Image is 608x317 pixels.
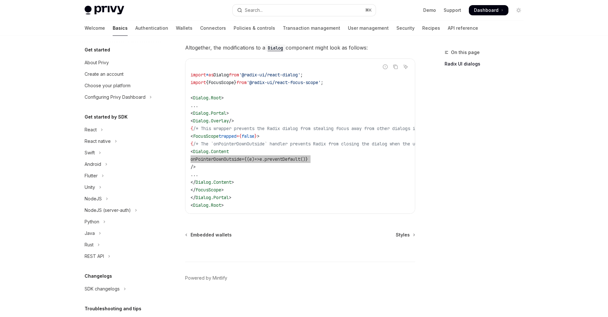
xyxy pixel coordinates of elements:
[234,20,275,36] a: Policies & controls
[244,156,247,162] span: {
[191,80,206,85] span: import
[176,20,192,36] a: Wallets
[219,133,236,139] span: trapped
[193,149,229,154] span: Dialog.Content
[208,80,234,85] span: FocusScope
[85,6,124,15] img: light logo
[79,147,161,158] button: Toggle Swift section
[191,103,198,108] span: ...
[265,156,300,162] span: preventDefault
[391,63,400,71] button: Copy the contents from the code block
[262,156,265,162] span: .
[85,183,95,191] div: Unity
[79,68,161,80] a: Create an account
[451,49,480,56] span: On this page
[221,202,224,208] span: >
[229,118,234,124] span: />
[185,275,227,281] a: Powered by Mintlify
[231,179,234,185] span: >
[85,229,95,237] div: Java
[85,285,120,293] div: SDK changelogs
[191,232,232,238] span: Embedded wallets
[85,252,104,260] div: REST API
[200,20,226,36] a: Connectors
[234,80,236,85] span: }
[474,7,499,13] span: Dashboard
[242,156,244,162] span: =
[396,232,415,238] a: Styles
[283,20,340,36] a: Transaction management
[79,91,161,103] button: Toggle Configuring Privy Dashboard section
[265,44,286,51] a: Dialog
[402,63,410,71] button: Ask AI
[85,272,112,280] h5: Changelogs
[236,80,247,85] span: from
[469,5,508,15] a: Dashboard
[514,5,524,15] button: Toggle dark mode
[191,179,196,185] span: </
[247,156,249,162] span: (
[85,206,131,214] div: NodeJS (server-auth)
[79,57,161,68] a: About Privy
[229,72,239,78] span: from
[85,82,131,89] div: Choose your platform
[85,149,95,157] div: Swift
[85,137,111,145] div: React native
[245,6,263,14] div: Search...
[191,172,198,177] span: ...
[214,72,229,78] span: Dialog
[300,156,305,162] span: ()
[85,70,124,78] div: Create an account
[191,133,193,139] span: <
[191,156,242,162] span: onPointerDownOutside
[193,126,451,131] span: /* This wrapper prevents the Radix dialog from stealing focus away from other dialogs in the page...
[381,63,389,71] button: Report incorrect code
[191,195,196,200] span: </
[226,110,229,116] span: >
[79,216,161,228] button: Toggle Python section
[445,59,529,69] a: Radix UI dialogs
[206,80,208,85] span: {
[79,228,161,239] button: Toggle Java section
[444,7,461,13] a: Support
[79,124,161,135] button: Toggle React section
[79,182,161,193] button: Toggle Unity section
[254,133,257,139] span: }
[193,95,221,101] span: Dialog.Root
[254,156,259,162] span: =>
[221,95,224,101] span: >
[79,205,161,216] button: Toggle NodeJS (server-auth) section
[242,133,254,139] span: false
[79,283,161,295] button: Toggle SDK changelogs section
[239,72,300,78] span: '@radix-ui/react-dialog'
[191,126,193,131] span: {
[300,72,303,78] span: ;
[191,72,206,78] span: import
[85,218,99,226] div: Python
[236,133,239,139] span: =
[233,4,376,16] button: Open search
[305,156,308,162] span: }
[85,160,101,168] div: Android
[221,187,224,193] span: >
[186,232,232,238] a: Embedded wallets
[239,133,242,139] span: {
[193,133,219,139] span: FocusScope
[191,110,193,116] span: <
[396,20,415,36] a: Security
[365,8,372,13] span: ⌘ K
[135,20,168,36] a: Authentication
[85,241,94,249] div: Rust
[321,80,323,85] span: ;
[79,135,161,147] button: Toggle React native section
[196,195,229,200] span: Dialog.Portal
[396,232,410,238] span: Styles
[85,126,97,134] div: React
[252,156,254,162] span: )
[193,110,226,116] span: Dialog.Portal
[422,20,440,36] a: Recipes
[79,158,161,170] button: Toggle Android section
[85,113,128,121] h5: Get started by SDK
[85,59,109,66] div: About Privy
